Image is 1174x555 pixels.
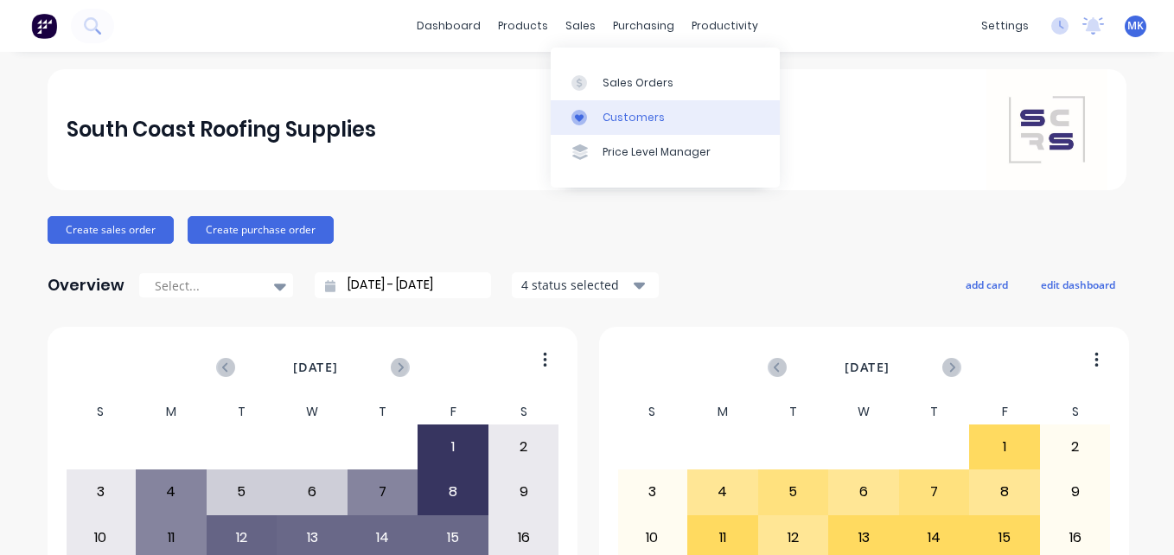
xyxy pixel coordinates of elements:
[408,13,489,39] a: dashboard
[277,399,348,424] div: W
[293,358,338,377] span: [DATE]
[603,110,665,125] div: Customers
[188,216,334,244] button: Create purchase order
[418,425,488,469] div: 1
[899,399,970,424] div: T
[900,470,969,514] div: 7
[1127,18,1144,34] span: MK
[137,470,206,514] div: 4
[683,13,767,39] div: productivity
[973,13,1037,39] div: settings
[551,65,780,99] a: Sales Orders
[618,470,687,514] div: 3
[207,399,278,424] div: T
[970,470,1039,514] div: 8
[829,470,898,514] div: 6
[986,69,1107,190] img: South Coast Roofing Supplies
[617,399,688,424] div: S
[1041,470,1110,514] div: 9
[1040,399,1111,424] div: S
[418,399,488,424] div: F
[603,144,711,160] div: Price Level Manager
[31,13,57,39] img: Factory
[688,470,757,514] div: 4
[48,268,124,303] div: Overview
[348,470,418,514] div: 7
[1030,273,1126,296] button: edit dashboard
[488,399,559,424] div: S
[66,399,137,424] div: S
[970,425,1039,469] div: 1
[687,399,758,424] div: M
[512,272,659,298] button: 4 status selected
[758,399,829,424] div: T
[845,358,890,377] span: [DATE]
[207,470,277,514] div: 5
[759,470,828,514] div: 5
[489,470,558,514] div: 9
[954,273,1019,296] button: add card
[521,276,630,294] div: 4 status selected
[489,425,558,469] div: 2
[551,135,780,169] a: Price Level Manager
[348,399,418,424] div: T
[136,399,207,424] div: M
[48,216,174,244] button: Create sales order
[969,399,1040,424] div: F
[551,100,780,135] a: Customers
[418,470,488,514] div: 8
[67,470,136,514] div: 3
[557,13,604,39] div: sales
[489,13,557,39] div: products
[604,13,683,39] div: purchasing
[1041,425,1110,469] div: 2
[603,75,673,91] div: Sales Orders
[828,399,899,424] div: W
[278,470,347,514] div: 6
[67,112,376,147] div: South Coast Roofing Supplies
